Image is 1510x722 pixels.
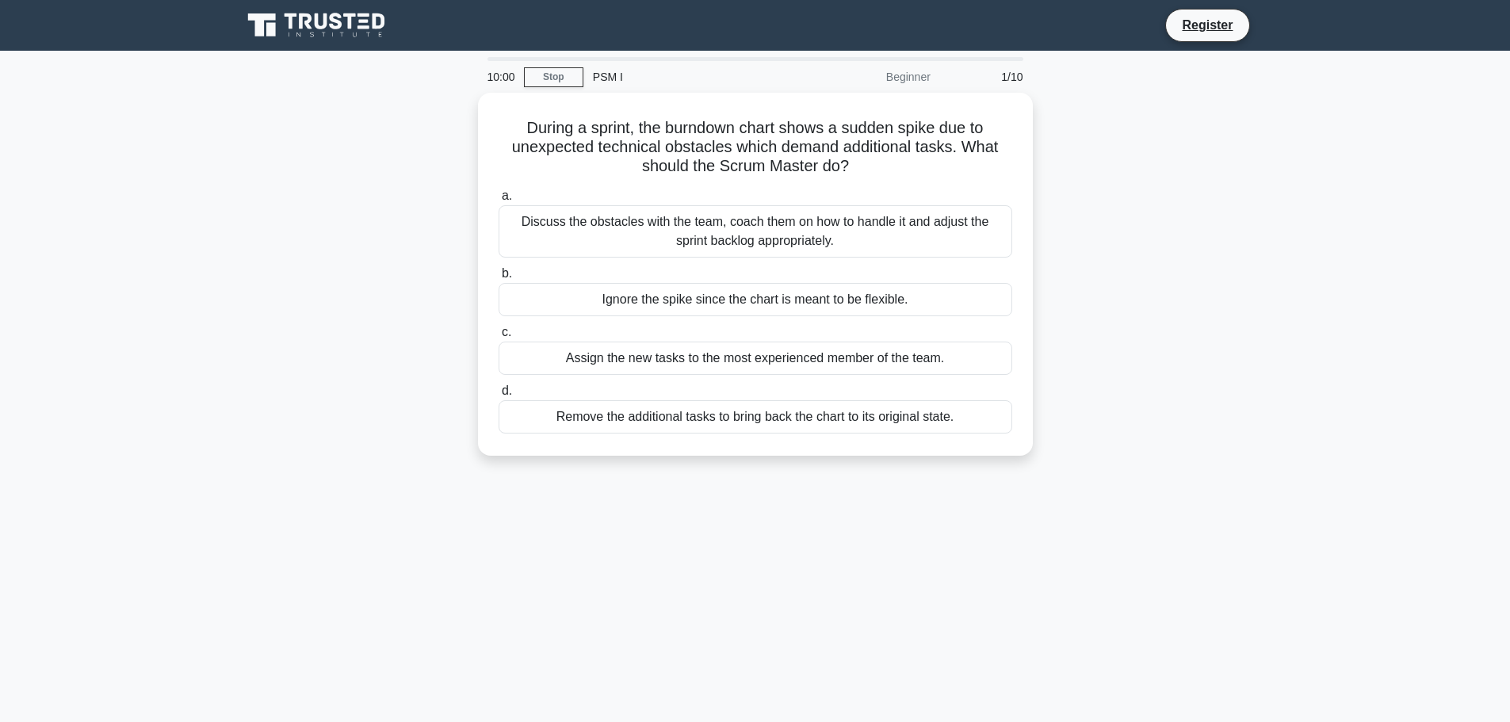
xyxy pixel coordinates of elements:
[502,384,512,397] span: d.
[499,205,1012,258] div: Discuss the obstacles with the team, coach them on how to handle it and adjust the sprint backlog...
[524,67,583,87] a: Stop
[499,400,1012,434] div: Remove the additional tasks to bring back the chart to its original state.
[801,61,940,93] div: Beginner
[940,61,1033,93] div: 1/10
[478,61,524,93] div: 10:00
[499,283,1012,316] div: Ignore the spike since the chart is meant to be flexible.
[502,266,512,280] span: b.
[502,325,511,338] span: c.
[497,118,1014,177] h5: During a sprint, the burndown chart shows a sudden spike due to unexpected technical obstacles wh...
[499,342,1012,375] div: Assign the new tasks to the most experienced member of the team.
[583,61,801,93] div: PSM I
[502,189,512,202] span: a.
[1172,15,1242,35] a: Register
